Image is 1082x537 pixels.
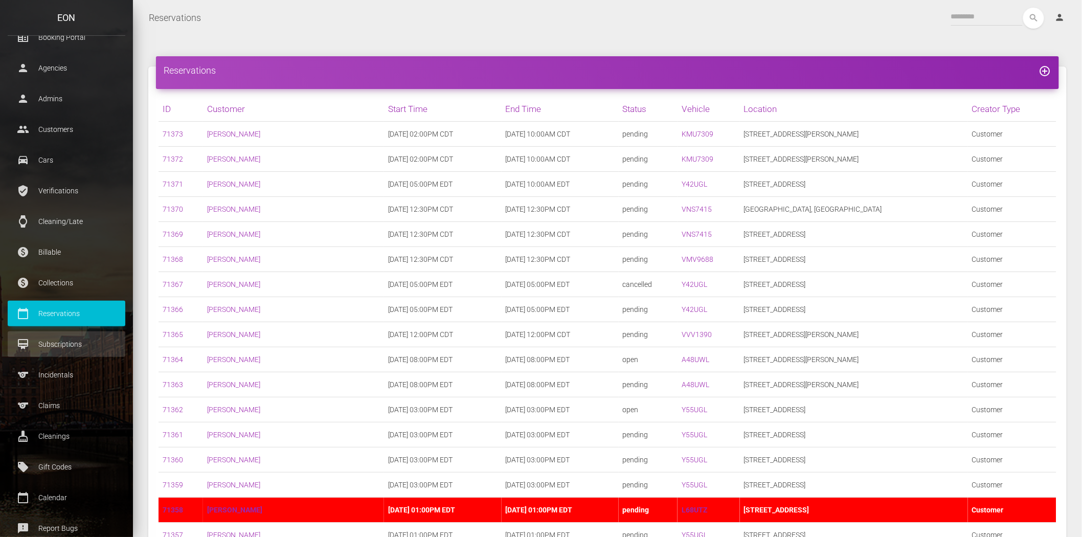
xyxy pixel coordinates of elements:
[163,155,183,163] a: 71372
[619,247,678,272] td: pending
[8,485,125,510] a: calendar_today Calendar
[502,222,619,247] td: [DATE] 12:30PM CDT
[740,147,968,172] td: [STREET_ADDRESS][PERSON_NAME]
[163,255,183,263] a: 71368
[384,422,501,447] td: [DATE] 03:00PM EDT
[163,305,183,314] a: 71366
[1055,12,1065,23] i: person
[740,447,968,473] td: [STREET_ADDRESS]
[502,473,619,498] td: [DATE] 03:00PM EDT
[678,97,740,122] th: Vehicle
[207,280,260,288] a: [PERSON_NAME]
[502,272,619,297] td: [DATE] 05:00PM EDT
[619,322,678,347] td: pending
[502,397,619,422] td: [DATE] 03:00PM EDT
[619,498,678,523] td: pending
[207,305,260,314] a: [PERSON_NAME]
[502,498,619,523] td: [DATE] 01:00PM EDT
[502,297,619,322] td: [DATE] 05:00PM EDT
[682,305,707,314] a: Y42UGL
[384,272,501,297] td: [DATE] 05:00PM EDT
[968,272,1056,297] td: Customer
[8,117,125,142] a: people Customers
[207,381,260,389] a: [PERSON_NAME]
[740,322,968,347] td: [STREET_ADDRESS][PERSON_NAME]
[1047,8,1074,28] a: person
[502,122,619,147] td: [DATE] 10:00AM CDT
[163,230,183,238] a: 71369
[384,498,501,523] td: [DATE] 01:00PM EDT
[384,447,501,473] td: [DATE] 03:00PM EDT
[15,30,118,45] p: Booking Portal
[203,97,384,122] th: Customer
[619,197,678,222] td: pending
[8,178,125,204] a: verified_user Verifications
[15,275,118,290] p: Collections
[968,147,1056,172] td: Customer
[1039,65,1051,76] a: add_circle_outline
[384,172,501,197] td: [DATE] 05:00PM EDT
[8,239,125,265] a: paid Billable
[968,422,1056,447] td: Customer
[8,25,125,50] a: corporate_fare Booking Portal
[207,180,260,188] a: [PERSON_NAME]
[384,473,501,498] td: [DATE] 03:00PM EDT
[163,205,183,213] a: 71370
[384,372,501,397] td: [DATE] 08:00PM EDT
[8,423,125,449] a: cleaning_services Cleanings
[619,372,678,397] td: pending
[968,197,1056,222] td: Customer
[149,5,201,31] a: Reservations
[502,347,619,372] td: [DATE] 08:00PM EDT
[502,322,619,347] td: [DATE] 12:00PM CDT
[619,122,678,147] td: pending
[740,222,968,247] td: [STREET_ADDRESS]
[163,506,183,514] a: 71358
[207,456,260,464] a: [PERSON_NAME]
[502,147,619,172] td: [DATE] 10:00AM CDT
[15,152,118,168] p: Cars
[384,97,501,122] th: Start Time
[682,255,713,263] a: VMV9688
[15,367,118,383] p: Incidentals
[15,214,118,229] p: Cleaning/Late
[619,422,678,447] td: pending
[207,431,260,439] a: [PERSON_NAME]
[15,337,118,352] p: Subscriptions
[8,393,125,418] a: sports Claims
[682,205,712,213] a: VNS7415
[619,97,678,122] th: Status
[968,397,1056,422] td: Customer
[968,473,1056,498] td: Customer
[740,97,968,122] th: Location
[8,147,125,173] a: drive_eta Cars
[15,91,118,106] p: Admins
[502,372,619,397] td: [DATE] 08:00PM EDT
[968,222,1056,247] td: Customer
[384,247,501,272] td: [DATE] 12:30PM CDT
[163,280,183,288] a: 71367
[682,481,707,489] a: Y55UGL
[8,270,125,296] a: paid Collections
[163,130,183,138] a: 71373
[619,447,678,473] td: pending
[968,172,1056,197] td: Customer
[207,230,260,238] a: [PERSON_NAME]
[619,297,678,322] td: pending
[163,330,183,339] a: 71365
[968,322,1056,347] td: Customer
[502,197,619,222] td: [DATE] 12:30PM CDT
[740,422,968,447] td: [STREET_ADDRESS]
[619,272,678,297] td: cancelled
[502,247,619,272] td: [DATE] 12:30PM CDT
[1023,8,1044,29] i: search
[207,130,260,138] a: [PERSON_NAME]
[740,272,968,297] td: [STREET_ADDRESS]
[164,64,1051,77] h4: Reservations
[682,180,707,188] a: Y42UGL
[15,521,118,536] p: Report Bugs
[207,155,260,163] a: [PERSON_NAME]
[15,459,118,475] p: Gift Codes
[502,172,619,197] td: [DATE] 10:00AM EDT
[163,355,183,364] a: 71364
